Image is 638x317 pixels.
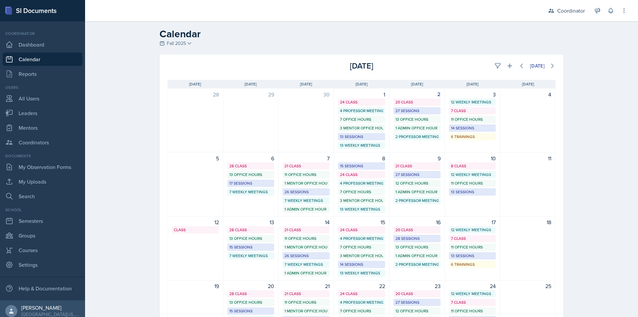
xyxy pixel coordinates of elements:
div: 24 Class [340,227,383,233]
div: 12 Weekly Meetings [451,227,494,233]
a: Reports [3,67,82,80]
span: [DATE] [300,81,312,87]
div: 21 Class [284,163,328,169]
div: 13 [227,218,274,226]
div: 7 Office Hours [340,308,383,314]
div: [DATE] [297,60,426,72]
div: 6 Trainings [451,134,494,140]
div: 13 Office Hours [229,299,272,305]
div: 27 Sessions [395,108,439,114]
div: 7 Office Hours [340,116,383,122]
div: 11 Office Hours [451,308,494,314]
div: 12 Weekly Meetings [451,291,494,297]
div: 13 Office Hours [229,236,272,241]
div: 19 [172,282,219,290]
div: Help & Documentation [3,282,82,295]
div: 14 Sessions [340,261,383,267]
span: [DATE] [411,81,423,87]
div: 20 Class [395,227,439,233]
div: Users [3,84,82,90]
div: 21 [282,282,330,290]
div: 23 [393,282,441,290]
div: 6 Trainings [451,261,494,267]
div: 30 [282,90,330,98]
a: Calendar [3,53,82,66]
div: 2 Professor Meetings [395,261,439,267]
div: Documents [3,153,82,159]
div: 13 Office Hours [395,116,439,122]
div: 1 Admin Office Hour [284,206,328,212]
div: 20 [227,282,274,290]
div: 16 [393,218,441,226]
div: Coordinator [3,31,82,37]
div: 13 Weekly Meetings [340,206,383,212]
div: 4 Professor Meetings [340,299,383,305]
div: 26 Sessions [284,253,328,259]
div: 5 [172,154,219,162]
a: Mentors [3,121,82,134]
div: 7 Class [451,108,494,114]
a: All Users [3,92,82,105]
div: 7 Weekly Meetings [284,198,328,204]
div: 18 [504,218,551,226]
span: [DATE] [356,81,368,87]
div: 28 [172,90,219,98]
div: 20 Class [395,99,439,105]
div: 11 Office Hours [284,172,328,178]
div: 1 Mentor Office Hour [284,180,328,186]
div: 29 [227,90,274,98]
div: 10 [449,154,496,162]
div: 7 Weekly Meetings [229,189,272,195]
div: 6 [227,154,274,162]
div: 7 Weekly Meetings [229,253,272,259]
a: Settings [3,258,82,271]
div: 1 Admin Office Hour [284,270,328,276]
div: 13 Weekly Meetings [340,270,383,276]
div: 28 Class [229,291,272,297]
div: 1 Admin Office Hour [395,253,439,259]
a: Semesters [3,214,82,228]
div: 1 [338,90,385,98]
div: 24 [449,282,496,290]
div: 28 Class [229,163,272,169]
a: My Uploads [3,175,82,188]
a: Leaders [3,106,82,120]
div: 1 Mentor Office Hour [284,244,328,250]
div: 8 [338,154,385,162]
div: 1 Mentor Office Hour [284,308,328,314]
div: [PERSON_NAME] [21,304,80,311]
button: [DATE] [526,60,549,72]
span: [DATE] [522,81,534,87]
div: 7 Weekly Meetings [284,261,328,267]
div: 17 Sessions [229,180,272,186]
div: 2 [393,90,441,98]
span: [DATE] [245,81,257,87]
div: 4 [504,90,551,98]
div: 21 Class [284,291,328,297]
div: 13 Office Hours [395,244,439,250]
div: 12 Office Hours [395,308,439,314]
div: 4 Professor Meetings [340,180,383,186]
div: 7 Office Hours [340,244,383,250]
div: 13 Sessions [451,253,494,259]
div: 11 Office Hours [284,236,328,241]
div: 9 [393,154,441,162]
div: 15 [338,218,385,226]
div: 24 Class [340,291,383,297]
div: 12 Weekly Meetings [451,99,494,105]
div: 1 Admin Office Hour [395,189,439,195]
div: 15 Sessions [340,163,383,169]
div: 11 Office Hours [284,299,328,305]
span: [DATE] [467,81,478,87]
div: 14 [282,218,330,226]
div: 7 Office Hours [340,189,383,195]
div: 13 Sessions [451,189,494,195]
div: Class [174,227,217,233]
div: 1 Admin Office Hour [395,125,439,131]
div: School [3,207,82,213]
div: 22 [338,282,385,290]
div: 17 [449,218,496,226]
a: Search [3,190,82,203]
div: 13 Sessions [340,134,383,140]
div: 11 [504,154,551,162]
